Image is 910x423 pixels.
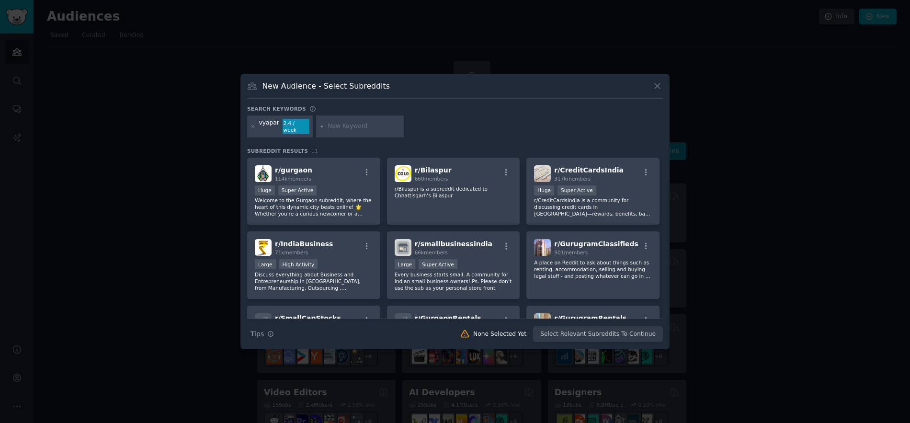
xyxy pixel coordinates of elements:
[255,271,373,291] p: Discuss everything about Business and Entrepreneurship in [GEOGRAPHIC_DATA], from Manufacturing, ...
[415,240,492,248] span: r/ smallbusinessindia
[534,197,652,217] p: r/CreditCardsIndia is a community for discussing credit cards in [GEOGRAPHIC_DATA]—rewards, benef...
[554,240,638,248] span: r/ GurugramClassifieds
[415,176,448,182] span: 660 members
[275,250,308,255] span: 71k members
[473,330,526,339] div: None Selected Yet
[415,250,448,255] span: 66k members
[534,313,551,330] img: GurugramRentals
[554,314,626,322] span: r/ GurugramRentals
[419,259,457,269] div: Super Active
[534,239,551,256] img: GurugramClassifieds
[534,165,551,182] img: CreditCardsIndia
[247,148,308,154] span: Subreddit Results
[275,176,311,182] span: 114k members
[275,240,333,248] span: r/ IndiaBusiness
[311,148,318,154] span: 11
[262,81,390,91] h3: New Audience - Select Subreddits
[415,166,452,174] span: r/ Bilaspur
[557,185,596,195] div: Super Active
[278,185,317,195] div: Super Active
[554,166,624,174] span: r/ CreditCardsIndia
[395,185,512,199] p: r/Bilaspur is a subreddit dedicated to Chhattisgarh's Bilaspur
[250,329,264,339] span: Tips
[554,250,588,255] span: 901 members
[247,326,277,343] button: Tips
[395,271,512,291] p: Every business starts small. A community for Indian small business owners! Ps. Please don’t use t...
[255,239,272,256] img: IndiaBusiness
[275,314,341,322] span: r/ SmallCapStocks
[395,165,411,182] img: Bilaspur
[328,122,400,131] input: New Keyword
[255,165,272,182] img: gurgaon
[534,185,554,195] div: Huge
[395,259,416,269] div: Large
[259,119,279,134] div: vyapar
[415,314,481,322] span: r/ GurgaonRentals
[275,166,312,174] span: r/ gurgaon
[255,185,275,195] div: Huge
[395,239,411,256] img: smallbusinessindia
[534,259,652,279] p: A place on Reddit to ask about things such as renting, accommodation, selling and buying legal st...
[247,105,306,112] h3: Search keywords
[255,259,276,269] div: Large
[279,259,318,269] div: High Activity
[554,176,591,182] span: 317k members
[283,119,309,134] div: 2.4 / week
[255,197,373,217] p: Welcome to the Gurgaon subreddit, where the heart of this dynamic city beats online! 🌟 Whether yo...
